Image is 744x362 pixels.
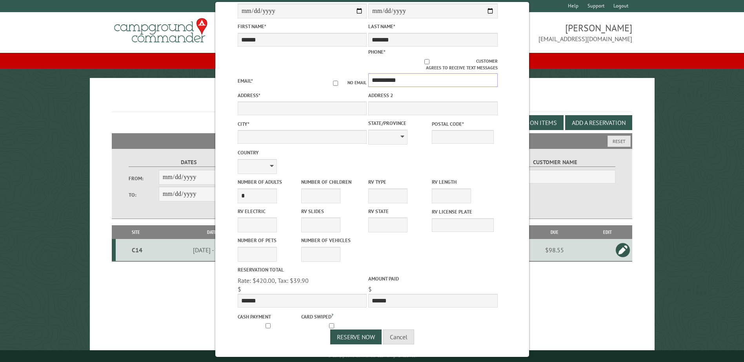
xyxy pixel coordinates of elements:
[432,120,494,128] label: Postal Code
[330,329,382,344] button: Reserve Now
[368,23,497,30] label: Last Name
[368,285,372,293] span: $
[324,81,347,86] input: No email
[237,178,299,186] label: Number of Adults
[112,90,632,112] h1: Reservations
[608,136,631,147] button: Reset
[301,178,363,186] label: Number of Children
[129,175,158,182] label: From:
[301,237,363,244] label: Number of Vehicles
[496,115,564,130] button: Edit Add-on Items
[119,246,155,254] div: C14
[237,149,366,156] label: Country
[129,158,248,167] label: Dates
[301,208,363,215] label: RV Slides
[157,246,269,254] div: [DATE] - [DATE]
[237,78,253,84] label: Email
[526,225,583,239] th: Due
[237,120,366,128] label: City
[368,49,386,55] label: Phone
[432,208,494,215] label: RV License Plate
[368,58,497,71] label: Customer agrees to receive text messages
[301,312,363,320] label: Card swiped
[237,208,299,215] label: RV Electric
[495,158,615,167] label: Customer Name
[368,178,430,186] label: RV Type
[237,92,366,99] label: Address
[116,225,156,239] th: Site
[583,225,632,239] th: Edit
[565,115,632,130] button: Add a Reservation
[129,191,158,199] label: To:
[237,266,366,273] label: Reservation Total
[324,80,367,86] label: No email
[368,208,430,215] label: RV State
[368,92,497,99] label: Address 2
[368,275,497,282] label: Amount paid
[237,23,366,30] label: First Name
[237,237,299,244] label: Number of Pets
[112,133,632,148] h2: Filters
[368,119,430,127] label: State/Province
[331,312,333,318] a: ?
[237,285,241,293] span: $
[432,178,494,186] label: RV Length
[383,329,414,344] button: Cancel
[328,353,417,358] small: © Campground Commander LLC. All rights reserved.
[112,15,210,46] img: Campground Commander
[237,277,308,284] span: Rate: $420.00, Tax: $39.90
[378,59,476,64] input: Customer agrees to receive text messages
[237,313,299,320] label: Cash payment
[526,239,583,261] td: $98.55
[156,225,270,239] th: Dates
